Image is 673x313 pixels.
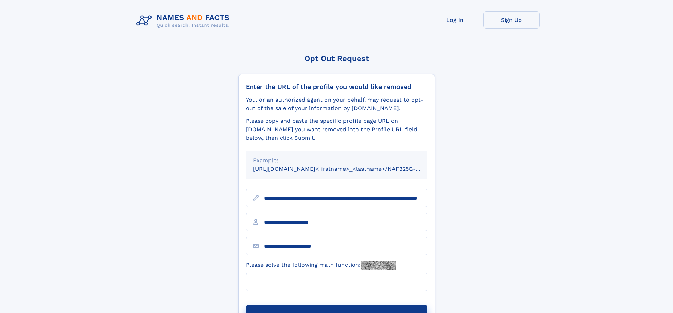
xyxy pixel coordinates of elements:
div: You, or an authorized agent on your behalf, may request to opt-out of the sale of your informatio... [246,96,427,113]
label: Please solve the following math function: [246,261,396,270]
a: Sign Up [483,11,540,29]
small: [URL][DOMAIN_NAME]<firstname>_<lastname>/NAF325G-xxxxxxxx [253,165,441,172]
a: Log In [427,11,483,29]
div: Example: [253,156,420,165]
div: Opt Out Request [238,54,435,63]
img: Logo Names and Facts [134,11,235,30]
div: Please copy and paste the specific profile page URL on [DOMAIN_NAME] you want removed into the Pr... [246,117,427,142]
div: Enter the URL of the profile you would like removed [246,83,427,91]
